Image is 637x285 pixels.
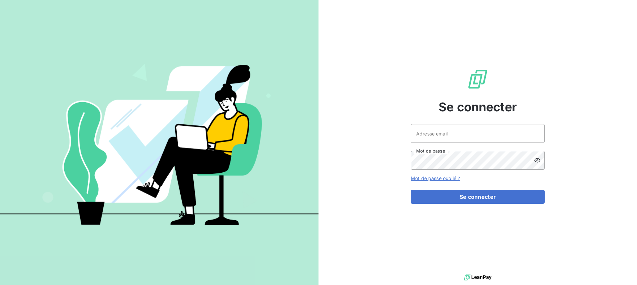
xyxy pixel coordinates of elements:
button: Se connecter [411,190,545,204]
span: Se connecter [439,98,517,116]
a: Mot de passe oublié ? [411,175,460,181]
img: logo [464,272,491,282]
img: Logo LeanPay [467,68,488,90]
input: placeholder [411,124,545,143]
